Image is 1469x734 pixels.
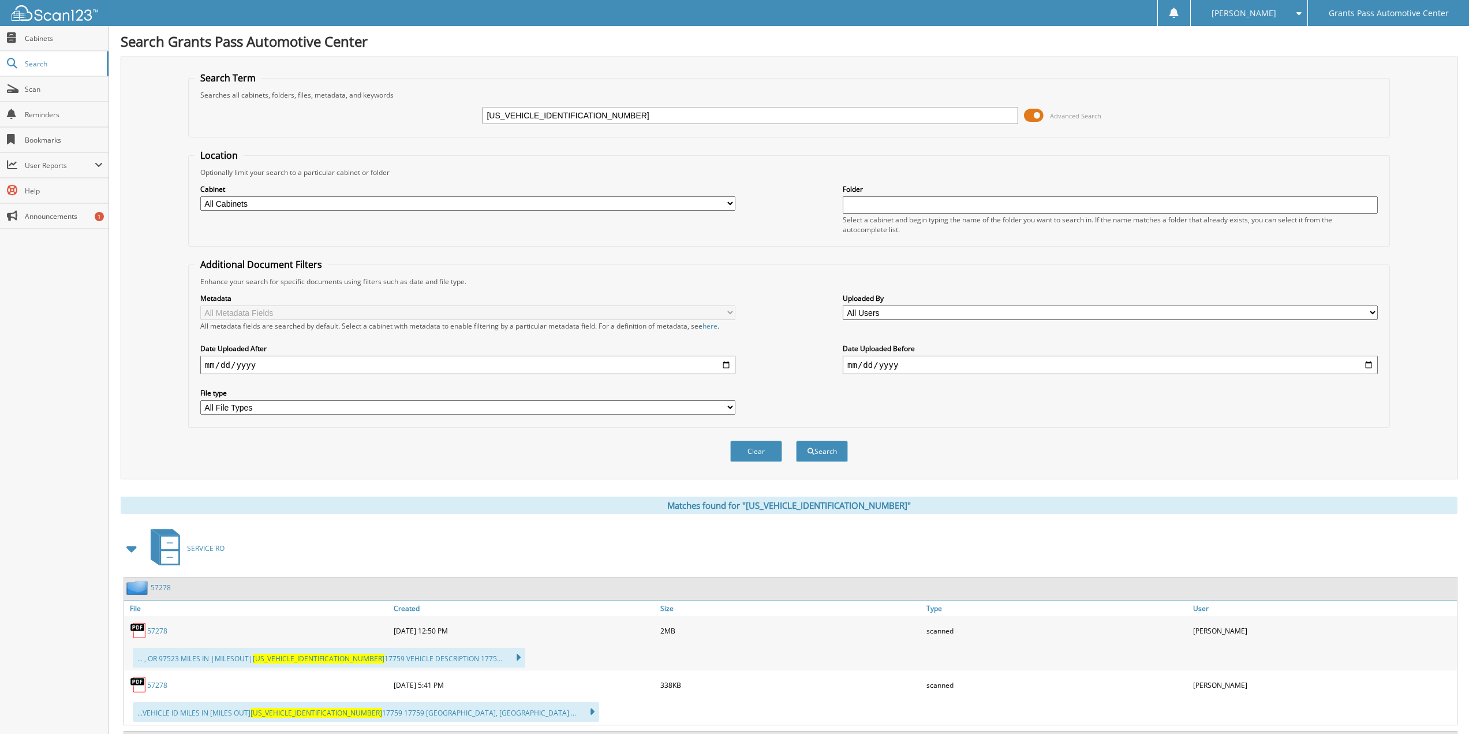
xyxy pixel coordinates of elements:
[843,356,1378,374] input: end
[121,32,1457,51] h1: Search Grants Pass Automotive Center
[133,702,599,722] div: ...VEHICLE ID MILES IN [MILES OUT] 17759 17759 [GEOGRAPHIC_DATA], [GEOGRAPHIC_DATA] ...
[200,344,735,353] label: Date Uploaded After
[130,676,147,694] img: PDF.png
[25,161,95,170] span: User Reports
[195,277,1384,286] div: Enhance your search for specific documents using filters such as date and file type.
[702,321,717,331] a: here
[12,5,98,21] img: scan123-logo-white.svg
[1190,601,1457,616] a: User
[391,601,657,616] a: Created
[1190,619,1457,642] div: [PERSON_NAME]
[924,619,1190,642] div: scanned
[133,648,525,668] div: ... , OR 97523 MILES IN |MILESOUT| 17759 VEHICLE DESCRIPTION 1775...
[843,293,1378,303] label: Uploaded By
[130,622,147,639] img: PDF.png
[1329,10,1449,17] span: Grants Pass Automotive Center
[924,601,1190,616] a: Type
[25,135,103,145] span: Bookmarks
[730,441,782,462] button: Clear
[25,59,101,69] span: Search
[144,526,225,571] a: SERVICE RO
[195,258,328,271] legend: Additional Document Filters
[95,212,104,221] div: 1
[796,441,848,462] button: Search
[121,497,1457,514] div: Matches found for "[US_VEHICLE_IDENTIFICATION_NUMBER]"
[126,580,151,595] img: folder2.png
[147,680,167,690] a: 57278
[1050,111,1101,120] span: Advanced Search
[1212,10,1276,17] span: [PERSON_NAME]
[1190,673,1457,696] div: [PERSON_NAME]
[187,543,225,553] span: SERVICE RO
[25,84,103,94] span: Scan
[200,388,735,398] label: File type
[200,184,735,194] label: Cabinet
[147,626,167,636] a: 57278
[200,321,735,331] div: All metadata fields are searched by default. Select a cabinet with metadata to enable filtering b...
[200,356,735,374] input: start
[195,167,1384,177] div: Optionally limit your search to a particular cabinet or folder
[25,33,103,43] span: Cabinets
[25,186,103,196] span: Help
[657,673,924,696] div: 338KB
[657,619,924,642] div: 2MB
[924,673,1190,696] div: scanned
[843,184,1378,194] label: Folder
[391,619,657,642] div: [DATE] 12:50 PM
[843,344,1378,353] label: Date Uploaded Before
[195,149,244,162] legend: Location
[843,215,1378,234] div: Select a cabinet and begin typing the name of the folder you want to search in. If the name match...
[25,110,103,120] span: Reminders
[200,293,735,303] label: Metadata
[391,673,657,696] div: [DATE] 5:41 PM
[251,708,382,718] span: [US_VEHICLE_IDENTIFICATION_NUMBER]
[195,90,1384,100] div: Searches all cabinets, folders, files, metadata, and keywords
[151,583,171,593] a: 57278
[124,601,391,616] a: File
[25,211,103,221] span: Announcements
[253,654,384,664] span: [US_VEHICLE_IDENTIFICATION_NUMBER]
[195,72,261,84] legend: Search Term
[657,601,924,616] a: Size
